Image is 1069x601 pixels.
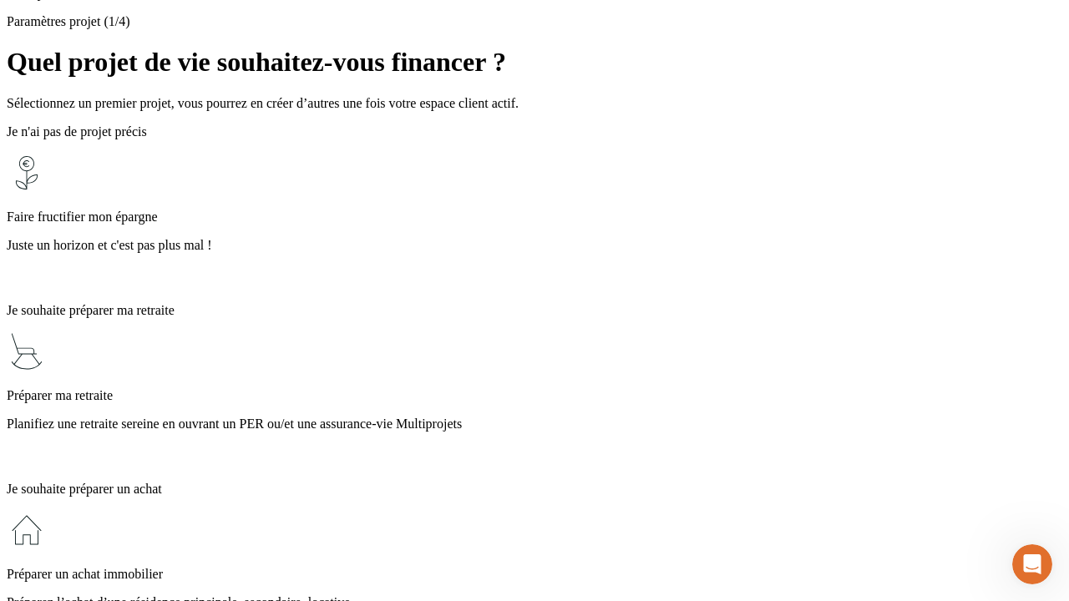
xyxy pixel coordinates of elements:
iframe: Intercom live chat [1012,544,1052,584]
p: Paramètres projet (1/4) [7,14,1062,29]
p: Je n'ai pas de projet précis [7,124,1062,139]
p: Je souhaite préparer un achat [7,482,1062,497]
h1: Quel projet de vie souhaitez-vous financer ? [7,47,1062,78]
p: Je souhaite préparer ma retraite [7,303,1062,318]
span: Sélectionnez un premier projet, vous pourrez en créer d’autres une fois votre espace client actif. [7,96,519,110]
p: Faire fructifier mon épargne [7,210,1062,225]
p: Planifiez une retraite sereine en ouvrant un PER ou/et une assurance-vie Multiprojets [7,417,1062,432]
p: Préparer ma retraite [7,388,1062,403]
p: Préparer un achat immobilier [7,567,1062,582]
p: Juste un horizon et c'est pas plus mal ! [7,238,1062,253]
